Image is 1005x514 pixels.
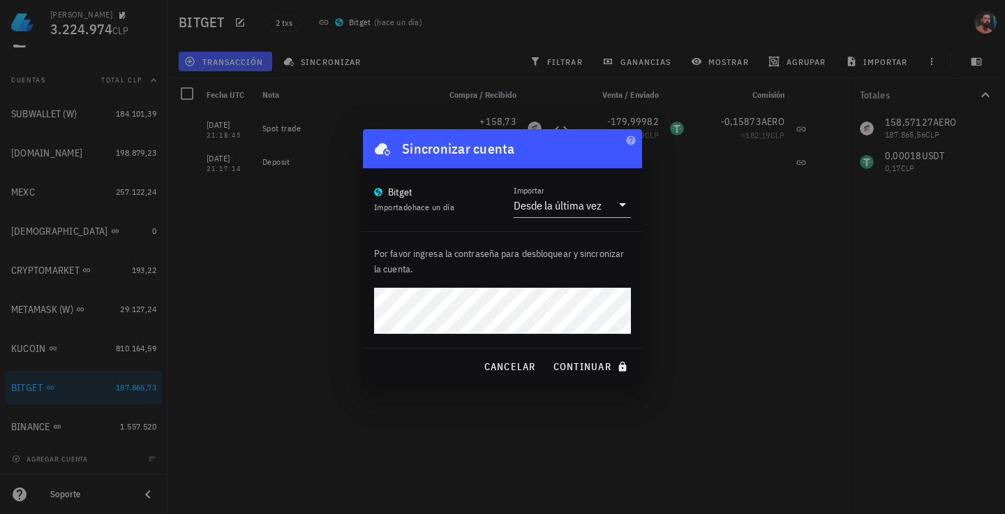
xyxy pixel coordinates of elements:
[374,246,631,277] p: Por favor ingresa la contraseña para desbloquear y sincronizar la cuenta.
[374,188,382,196] img: bitgetglobal
[412,202,454,212] span: hace un día
[483,360,535,373] span: cancelar
[402,138,515,160] div: Sincronizar cuenta
[374,202,454,212] span: Importado
[514,185,544,196] label: Importar
[477,354,541,379] button: cancelar
[547,354,636,379] button: continuar
[388,185,412,199] div: Bitget
[553,360,631,373] span: continuar
[514,193,631,217] div: ImportarDesde la última vez
[514,198,602,212] div: Desde la última vez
